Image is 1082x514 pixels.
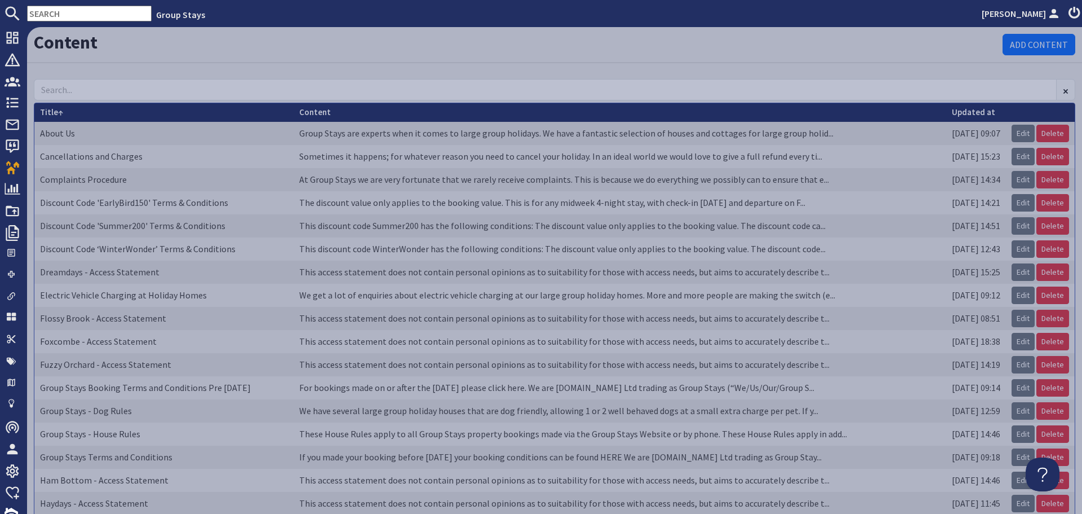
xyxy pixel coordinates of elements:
[1012,495,1035,512] a: Edit
[34,330,294,353] td: Foxcombe - Access Statement
[294,423,946,446] td: These House Rules apply to all Group Stays property bookings made via the Group Stays Website or ...
[1012,402,1035,420] a: Edit
[1036,402,1069,420] a: Delete
[1036,171,1069,188] a: Delete
[946,376,1006,399] td: [DATE] 09:14
[1012,217,1035,235] a: Edit
[156,9,205,20] a: Group Stays
[34,191,294,214] td: Discount Code 'EarlyBird150' Terms & Conditions
[34,469,294,492] td: Ham Bottom - Access Statement
[1036,379,1069,397] a: Delete
[1012,449,1035,466] a: Edit
[946,469,1006,492] td: [DATE] 14:46
[27,6,152,21] input: SEARCH
[1012,425,1035,443] a: Edit
[946,307,1006,330] td: [DATE] 08:51
[34,376,294,399] td: Group Stays Booking Terms and Conditions Pre [DATE]
[1036,287,1069,304] a: Delete
[1012,240,1035,258] a: Edit
[1012,310,1035,327] a: Edit
[34,284,294,307] td: Electric Vehicle Charging at Holiday Homes
[946,423,1006,446] td: [DATE] 14:46
[1003,34,1075,55] a: Add Content
[34,353,294,376] td: Fuzzy Orchard - Access Statement
[294,284,946,307] td: We get a lot of enquiries about electric vehicle charging at our large group holiday homes. More ...
[34,79,1057,100] input: Search...
[294,191,946,214] td: The discount value only applies to the booking value. This is for any midweek 4-night stay, with ...
[34,399,294,423] td: Group Stays - Dog Rules
[294,168,946,191] td: At Group Stays we are very fortunate that we rarely receive complaints. This is because we do eve...
[946,330,1006,353] td: [DATE] 18:38
[34,122,294,145] td: About Us
[946,214,1006,238] td: [DATE] 14:51
[294,446,946,469] td: If you made your booking before [DATE] your booking conditions can be found HERE We are [DOMAIN_N...
[1012,356,1035,374] a: Edit
[294,122,946,145] td: Group Stays are experts when it comes to large group holidays. We have a fantastic selection of h...
[1012,194,1035,212] a: Edit
[34,446,294,469] td: Group Stays Terms and Conditions
[294,238,946,261] td: This discount code WinterWonder has the following conditions: The discount value only applies to ...
[1036,263,1069,281] a: Delete
[1036,148,1069,165] a: Delete
[1012,171,1035,188] a: Edit
[34,261,294,284] td: Dreamdays - Access Statement
[1036,310,1069,327] a: Delete
[1036,240,1069,258] a: Delete
[1012,472,1035,489] a: Edit
[294,261,946,284] td: This access statement does not contain personal opinions as to suitability for those with access ...
[294,469,946,492] td: This access statement does not contain personal opinions as to suitability for those with access ...
[1036,194,1069,212] a: Delete
[1036,125,1069,142] a: Delete
[946,353,1006,376] td: [DATE] 14:19
[1036,425,1069,443] a: Delete
[1036,356,1069,374] a: Delete
[946,446,1006,469] td: [DATE] 09:18
[34,168,294,191] td: Complaints Procedure
[1012,287,1035,304] a: Edit
[1036,495,1069,512] a: Delete
[1012,148,1035,165] a: Edit
[946,191,1006,214] td: [DATE] 14:21
[1036,217,1069,235] a: Delete
[946,168,1006,191] td: [DATE] 14:34
[294,307,946,330] td: This access statement does not contain personal opinions as to suitability for those with access ...
[1036,333,1069,350] a: Delete
[34,238,294,261] td: Discount Code ‘WinterWonder’ Terms & Conditions
[34,214,294,238] td: Discount Code 'Summer200' Terms & Conditions
[34,307,294,330] td: Flossy Brook - Access Statement
[946,399,1006,423] td: [DATE] 12:59
[294,103,946,122] th: Content
[946,261,1006,284] td: [DATE] 15:25
[294,330,946,353] td: This access statement does not contain personal opinions as to suitability for those with access ...
[294,353,946,376] td: This access statement does not contain personal opinions as to suitability for those with access ...
[34,423,294,446] td: Group Stays - House Rules
[946,238,1006,261] td: [DATE] 12:43
[952,107,995,117] a: Updated at
[294,214,946,238] td: This discount code Summer200 has the following conditions: The discount value only applies to the...
[34,31,97,54] a: Content
[1012,333,1035,350] a: Edit
[294,399,946,423] td: We have several large group holiday houses that are dog friendly, allowing 1 or 2 well behaved do...
[946,122,1006,145] td: [DATE] 09:07
[294,376,946,399] td: For bookings made on or after the [DATE] please click here. We are [DOMAIN_NAME] Ltd trading as G...
[1012,263,1035,281] a: Edit
[946,145,1006,168] td: [DATE] 15:23
[40,107,63,117] a: Title
[1012,125,1035,142] a: Edit
[1012,379,1035,397] a: Edit
[982,7,1062,20] a: [PERSON_NAME]
[1036,449,1069,466] a: Delete
[1026,458,1059,491] iframe: Toggle Customer Support
[34,145,294,168] td: Cancellations and Charges
[294,145,946,168] td: Sometimes it happens; for whatever reason you need to cancel your holiday. In an ideal world we w...
[946,284,1006,307] td: [DATE] 09:12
